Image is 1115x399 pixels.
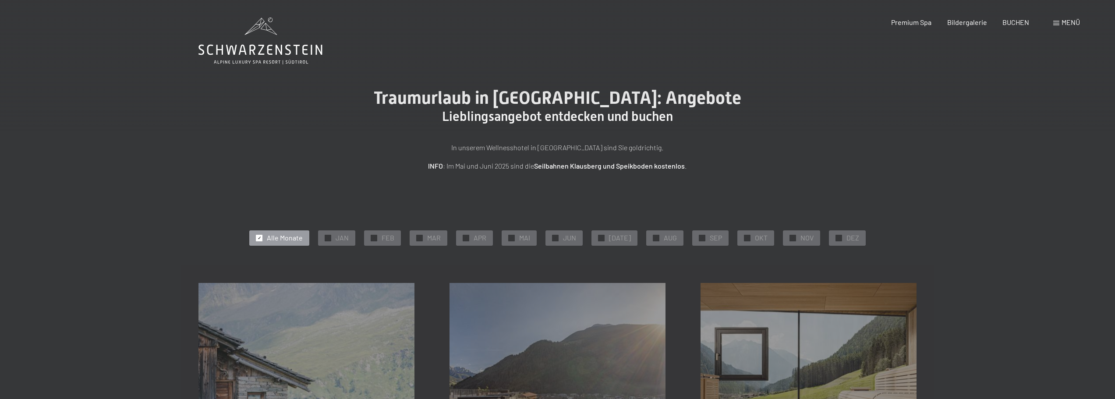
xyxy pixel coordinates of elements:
span: OKT [755,233,768,243]
span: ✓ [746,235,749,241]
a: BUCHEN [1002,18,1029,26]
span: ✓ [701,235,704,241]
span: Menü [1062,18,1080,26]
span: JAN [336,233,349,243]
span: MAI [519,233,530,243]
span: JUN [563,233,576,243]
span: ✓ [372,235,376,241]
span: DEZ [846,233,859,243]
span: NOV [800,233,814,243]
strong: INFO [428,162,443,170]
span: ✓ [418,235,421,241]
span: ✓ [791,235,795,241]
span: SEP [710,233,722,243]
span: ✓ [464,235,468,241]
strong: Seilbahnen Klausberg und Speikboden kostenlos [534,162,685,170]
span: ✓ [554,235,557,241]
span: ✓ [837,235,841,241]
span: ✓ [600,235,603,241]
span: ✓ [510,235,513,241]
span: ✓ [258,235,261,241]
span: [DATE] [609,233,631,243]
p: : Im Mai und Juni 2025 sind die . [339,160,777,172]
span: Alle Monate [267,233,303,243]
a: Premium Spa [891,18,931,26]
span: AUG [664,233,677,243]
span: ✓ [655,235,658,241]
span: Lieblingsangebot entdecken und buchen [442,109,673,124]
span: APR [474,233,486,243]
span: ✓ [326,235,330,241]
span: FEB [382,233,394,243]
span: MAR [427,233,441,243]
a: Bildergalerie [947,18,987,26]
span: Traumurlaub in [GEOGRAPHIC_DATA]: Angebote [374,88,741,108]
p: In unserem Wellnesshotel in [GEOGRAPHIC_DATA] sind Sie goldrichtig. [339,142,777,153]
